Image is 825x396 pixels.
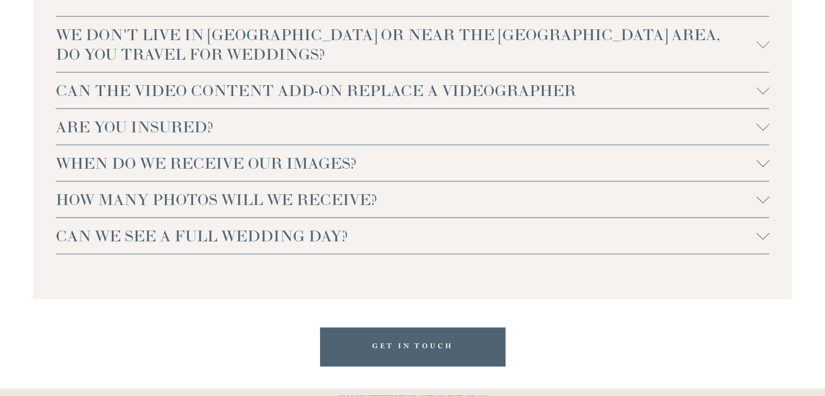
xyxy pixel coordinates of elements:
span: ARE YOU INSURED? [56,117,757,137]
span: CAN THE VIDEO CONTENT ADD-ON REPLACE A VIDEOGRAPHER [56,81,757,100]
span: WE DON'T LIVE IN [GEOGRAPHIC_DATA] OR NEAR THE [GEOGRAPHIC_DATA] AREA, DO YOU TRAVEL FOR WEDDINGS? [56,25,757,64]
button: CAN THE VIDEO CONTENT ADD-ON REPLACE A VIDEOGRAPHER [56,73,770,108]
button: HOW MANY PHOTOS WILL WE RECEIVE? [56,182,770,218]
span: WHEN DO WE RECEIVE OUR IMAGES? [56,154,757,173]
span: CAN WE SEE A FULL WEDDING DAY? [56,226,757,246]
button: WHEN DO WE RECEIVE OUR IMAGES? [56,145,770,181]
span: HOW MANY PHOTOS WILL WE RECEIVE? [56,190,757,209]
button: ARE YOU INSURED? [56,109,770,145]
a: GET IN TOUCH [320,328,506,366]
button: WE DON'T LIVE IN [GEOGRAPHIC_DATA] OR NEAR THE [GEOGRAPHIC_DATA] AREA, DO YOU TRAVEL FOR WEDDINGS? [56,17,770,72]
button: CAN WE SEE A FULL WEDDING DAY? [56,218,770,254]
